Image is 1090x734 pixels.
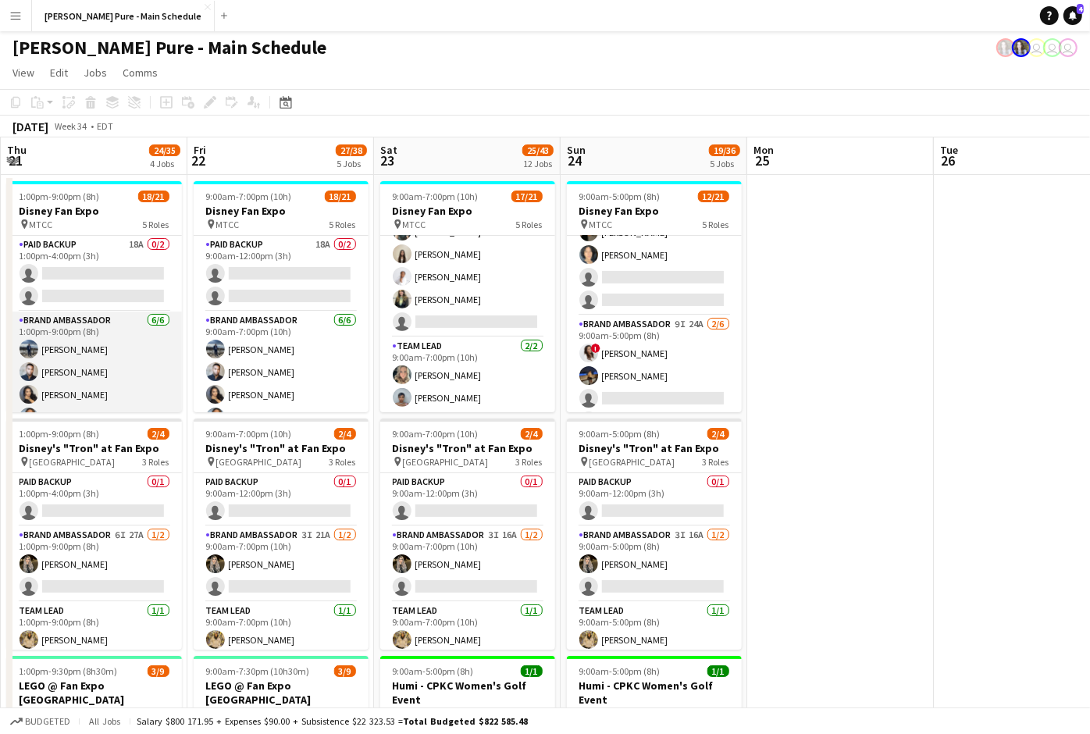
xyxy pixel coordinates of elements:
div: Salary $800 171.95 + Expenses $90.00 + Subsistence $22 323.53 = [137,715,528,727]
app-card-role: Team Lead2/29:00am-7:00pm (10h)[PERSON_NAME][PERSON_NAME] [380,337,555,413]
app-job-card: 9:00am-7:00pm (10h)2/4Disney's "Tron" at Fan Expo [GEOGRAPHIC_DATA]3 RolesPaid Backup0/19:00am-12... [380,419,555,650]
a: 4 [1063,6,1082,25]
span: View [12,66,34,80]
app-card-role: Paid Backup0/19:00am-12:00pm (3h) [194,473,369,526]
a: Jobs [77,62,113,83]
span: [GEOGRAPHIC_DATA] [403,456,489,468]
div: 5 Jobs [710,158,739,169]
span: Comms [123,66,158,80]
span: Fri [194,143,206,157]
app-job-card: 9:00am-7:00pm (10h)18/21Disney Fan Expo MTCC5 RolesPaid Backup18A0/29:00am-12:00pm (3h) Brand Amb... [194,181,369,412]
h3: Disney Fan Expo [194,204,369,218]
span: 2/4 [148,428,169,440]
span: 2/4 [707,428,729,440]
app-card-role: Brand Ambassador6/69:00am-7:00pm (10h)[PERSON_NAME][PERSON_NAME][PERSON_NAME][PERSON_NAME] [194,312,369,478]
h3: LEGO @ Fan Expo [GEOGRAPHIC_DATA] [194,679,369,707]
span: Tue [940,143,958,157]
span: 5 Roles [143,219,169,230]
span: 9:00am-5:00pm (8h) [579,191,661,202]
span: Thu [7,143,27,157]
app-card-role: Brand Ambassador6/61:00pm-9:00pm (8h)[PERSON_NAME][PERSON_NAME][PERSON_NAME][PERSON_NAME] [7,312,182,478]
div: 4 Jobs [150,158,180,169]
app-job-card: 1:00pm-9:00pm (8h)18/21Disney Fan Expo MTCC5 RolesPaid Backup18A0/21:00pm-4:00pm (3h) Brand Ambas... [7,181,182,412]
span: 12/21 [698,191,729,202]
span: Budgeted [25,716,70,727]
span: 22 [191,151,206,169]
div: 5 Jobs [337,158,366,169]
app-card-role: Paid Backup0/11:00pm-4:00pm (3h) [7,473,182,526]
span: 2/4 [334,428,356,440]
span: 1/1 [707,665,729,677]
h3: Disney Fan Expo [567,204,742,218]
span: 5 Roles [329,219,356,230]
app-card-role: Paid Backup18A0/29:00am-12:00pm (3h) [194,236,369,312]
span: 1:00pm-9:00pm (8h) [20,191,100,202]
span: 1:00pm-9:30pm (8h30m) [20,665,118,677]
span: 1:00pm-9:00pm (8h) [20,428,100,440]
app-user-avatar: Tifany Scifo [1043,38,1062,57]
a: Edit [44,62,74,83]
span: 26 [938,151,958,169]
span: 9:00am-7:00pm (10h) [206,191,292,202]
app-job-card: 9:00am-5:00pm (8h)12/21Disney Fan Expo MTCC5 Roles[PERSON_NAME][PERSON_NAME][PERSON_NAME][PERSON_... [567,181,742,412]
h3: Disney's "Tron" at Fan Expo [567,441,742,455]
span: 19/36 [709,144,740,156]
span: 3 Roles [516,456,543,468]
span: Sat [380,143,397,157]
span: Edit [50,66,68,80]
span: 9:00am-5:00pm (8h) [393,665,474,677]
h1: [PERSON_NAME] Pure - Main Schedule [12,36,326,59]
span: Mon [753,143,774,157]
h3: Disney's "Tron" at Fan Expo [7,441,182,455]
app-user-avatar: Tifany Scifo [1059,38,1078,57]
span: 3/9 [334,665,356,677]
span: 9:00am-7:00pm (10h) [206,428,292,440]
app-job-card: 1:00pm-9:00pm (8h)2/4Disney's "Tron" at Fan Expo [GEOGRAPHIC_DATA]3 RolesPaid Backup0/11:00pm-4:0... [7,419,182,650]
span: MTCC [216,219,240,230]
span: 9:00am-5:00pm (8h) [579,665,661,677]
h3: Humi - CPKC Women's Golf Event [380,679,555,707]
app-card-role: Brand Ambassador9I24A2/69:00am-5:00pm (8h)![PERSON_NAME][PERSON_NAME] [567,315,742,482]
span: 25/43 [522,144,554,156]
app-card-role: Team Lead1/19:00am-7:00pm (10h)[PERSON_NAME] [194,602,369,655]
span: 9:00am-7:00pm (10h) [393,428,479,440]
button: Budgeted [8,713,73,730]
app-user-avatar: Ashleigh Rains [996,38,1015,57]
a: Comms [116,62,164,83]
app-card-role: Team Lead1/19:00am-7:00pm (10h)[PERSON_NAME] [380,602,555,655]
app-card-role: Paid Backup0/19:00am-12:00pm (3h) [567,473,742,526]
app-job-card: 9:00am-7:00pm (10h)2/4Disney's "Tron" at Fan Expo [GEOGRAPHIC_DATA]3 RolesPaid Backup0/19:00am-12... [194,419,369,650]
h3: Disney's "Tron" at Fan Expo [194,441,369,455]
div: EDT [97,120,113,132]
app-card-role: Team Lead1/19:00am-5:00pm (8h)[PERSON_NAME] [567,602,742,655]
h3: Disney Fan Expo [7,204,182,218]
app-card-role: Paid Backup0/19:00am-12:00pm (3h) [380,473,555,526]
app-card-role: Paid Backup18A0/21:00pm-4:00pm (3h) [7,236,182,312]
span: MTCC [30,219,53,230]
span: 5 Roles [703,219,729,230]
app-user-avatar: Ashleigh Rains [1012,38,1031,57]
app-job-card: 9:00am-5:00pm (8h)2/4Disney's "Tron" at Fan Expo [GEOGRAPHIC_DATA]3 RolesPaid Backup0/19:00am-12:... [567,419,742,650]
span: 5 Roles [516,219,543,230]
span: 4 [1077,4,1084,14]
span: All jobs [86,715,123,727]
span: 25 [751,151,774,169]
app-card-role: Team Lead1/11:00pm-9:00pm (8h)[PERSON_NAME] [7,602,182,655]
h3: Disney's "Tron" at Fan Expo [380,441,555,455]
span: 27/38 [336,144,367,156]
span: 17/21 [511,191,543,202]
h3: Humi - CPKC Women's Golf Event [567,679,742,707]
span: 18/21 [138,191,169,202]
span: 9:00am-7:00pm (10h) [393,191,479,202]
app-card-role: Brand Ambassador6I27A1/21:00pm-9:00pm (8h)[PERSON_NAME] [7,526,182,602]
a: View [6,62,41,83]
h3: Disney Fan Expo [380,204,555,218]
span: MTCC [403,219,426,230]
app-job-card: 9:00am-7:00pm (10h)17/21Disney Fan Expo MTCC5 Roles Brand Ambassador6I21A4/59:00am-7:00pm (10h)[P... [380,181,555,412]
app-card-role: Brand Ambassador3I21A1/29:00am-7:00pm (10h)[PERSON_NAME] [194,526,369,602]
